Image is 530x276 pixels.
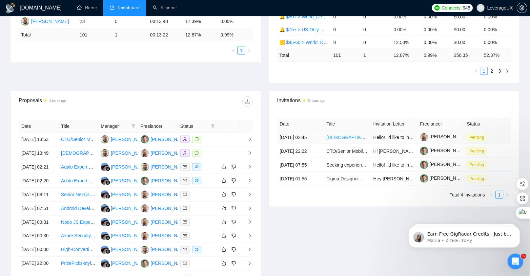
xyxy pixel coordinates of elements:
[277,172,324,186] td: [DATE] 01:56
[450,191,485,199] li: Total 4 invitations
[151,218,189,226] div: [PERSON_NAME]
[101,232,109,240] img: AA
[101,191,109,199] img: AA
[101,219,149,224] a: AA[PERSON_NAME]
[19,133,58,147] td: [DATE] 13:53
[521,254,526,259] span: 5
[101,149,109,157] img: RL
[488,191,496,199] button: left
[222,219,226,225] span: like
[496,191,503,199] li: 1
[111,163,149,171] div: [PERSON_NAME]
[19,174,58,188] td: [DATE] 02:20
[58,160,98,174] td: Adalo Expert Needed to Build No-Code Mobile App From Provided Designs
[141,218,149,226] img: AK
[324,172,371,186] td: Figma Designer Needed for Rx Website Project
[331,36,361,49] td: 8
[331,10,361,23] td: 0
[61,247,227,252] a: High-Converting Landing Page Designer Needed for Skincare E-commerce Brand
[112,15,147,29] td: 0
[141,219,189,224] a: AK[PERSON_NAME]
[517,3,527,13] button: setting
[141,164,189,169] a: RL[PERSON_NAME]
[242,220,252,224] span: right
[106,208,110,213] img: gigradar-bm.png
[77,5,97,11] a: homeHome
[101,246,109,254] img: AA
[210,121,216,131] span: filter
[19,188,58,202] td: [DATE] 08:11
[141,260,149,268] img: TV
[141,247,189,252] a: RL[PERSON_NAME]
[324,130,371,144] td: Church Event Website with Member /Church Admin/Super Admin Dashboards
[220,260,228,267] button: like
[111,177,149,184] div: [PERSON_NAME]
[106,236,110,240] img: gigradar-bm.png
[141,233,189,238] a: AK[PERSON_NAME]
[391,10,421,23] td: 0.00%
[371,118,418,130] th: Invitation Letter
[58,257,98,271] td: PrizePicks-style daily fantasy sports app and website
[222,261,226,266] span: like
[421,10,451,23] td: 0.00%
[277,144,324,158] td: [DATE] 22:22
[218,15,253,29] td: 0.00%
[58,188,98,202] td: Senior Next.js Developer Needed
[230,163,238,171] button: dislike
[242,151,252,155] span: right
[220,177,228,185] button: like
[220,218,228,226] button: like
[220,232,228,240] button: like
[151,163,189,171] div: [PERSON_NAME]
[324,118,371,130] th: Title
[230,204,238,212] button: dislike
[467,148,487,155] span: Pending
[277,96,511,104] span: Invitations
[58,216,98,229] td: Node JS Expert Needed for Google Chrome Widget Development
[481,10,512,23] td: 0.00%
[19,229,58,243] td: [DATE] 00:30
[327,162,455,168] a: Seeking experienced UI/UX designer for multiple client projects
[467,134,489,140] a: Pending
[238,47,245,54] a: 1
[195,165,199,169] span: eye
[141,191,149,199] img: AK
[220,204,228,212] button: like
[19,243,58,257] td: [DATE] 00:00
[242,137,252,142] span: right
[399,212,530,258] iframe: Intercom notifications повідомлення
[464,118,511,130] th: Status
[110,5,114,10] span: dashboard
[232,233,236,239] span: dislike
[496,67,504,75] li: 3
[61,137,215,142] a: CTO/Senior Mobile App Developer (iOS/Android) – Social + Pet App Startup
[101,163,109,171] img: AA
[151,232,189,240] div: [PERSON_NAME]
[237,47,245,55] li: 1
[77,29,112,41] td: 101
[463,4,470,11] span: 945
[232,206,236,211] span: dislike
[391,23,421,36] td: 0.00%
[106,194,110,199] img: gigradar-bm.png
[230,232,238,240] button: dislike
[222,206,226,211] span: like
[49,99,67,103] time: 3 hours ago
[421,23,451,36] td: 0.00%
[101,192,149,197] a: AA[PERSON_NAME]
[488,67,496,75] li: 2
[58,229,98,243] td: Azure Security & Code Protection Consultant for AI Startup
[106,222,110,226] img: gigradar-bm.png
[479,6,483,10] span: user
[19,160,58,174] td: [DATE] 02:21
[61,192,129,197] a: Senior Next.js Developer Needed
[420,133,428,141] img: c1EdVDWMVQr1lpt7ehsxpggzDcEjddpi9p6nsYEs_AGjo7yuOIakTlCG2hAR9RSKoo
[331,49,361,61] td: 101
[324,158,371,172] td: Seeking experienced UI/UX designer for multiple client projects
[138,120,178,133] th: Freelancer
[101,178,149,183] a: AA[PERSON_NAME]
[245,47,253,55] li: Next Page
[472,67,480,75] li: Previous Page
[474,69,478,73] span: left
